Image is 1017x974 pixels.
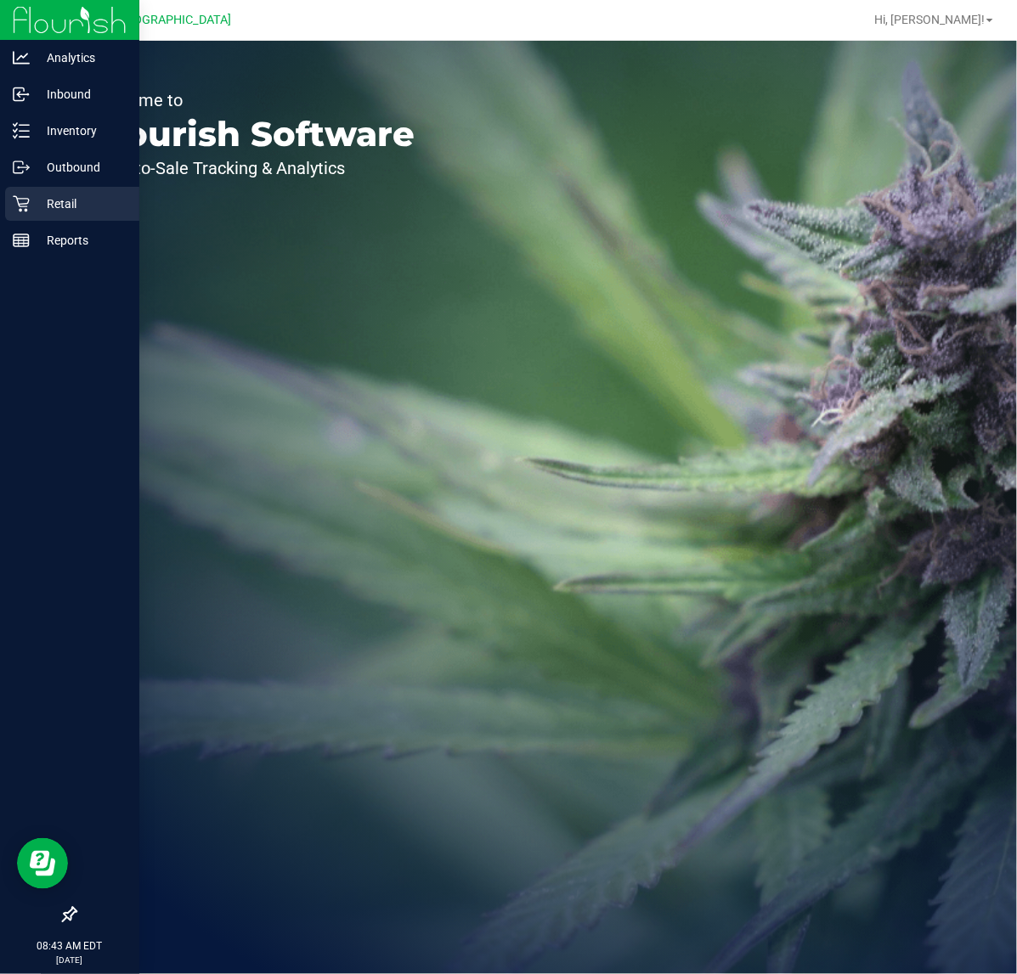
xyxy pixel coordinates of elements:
p: Retail [30,194,132,214]
span: [GEOGRAPHIC_DATA] [116,13,232,27]
inline-svg: Analytics [13,49,30,66]
p: Seed-to-Sale Tracking & Analytics [92,160,415,177]
p: Inventory [30,121,132,141]
inline-svg: Inventory [13,122,30,139]
p: 08:43 AM EDT [8,938,132,954]
inline-svg: Outbound [13,159,30,176]
iframe: Resource center [17,838,68,889]
p: Outbound [30,157,132,177]
inline-svg: Inbound [13,86,30,103]
p: [DATE] [8,954,132,966]
p: Welcome to [92,92,415,109]
p: Flourish Software [92,117,415,151]
span: Hi, [PERSON_NAME]! [874,13,985,26]
inline-svg: Reports [13,232,30,249]
p: Reports [30,230,132,251]
p: Inbound [30,84,132,104]
inline-svg: Retail [13,195,30,212]
p: Analytics [30,48,132,68]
